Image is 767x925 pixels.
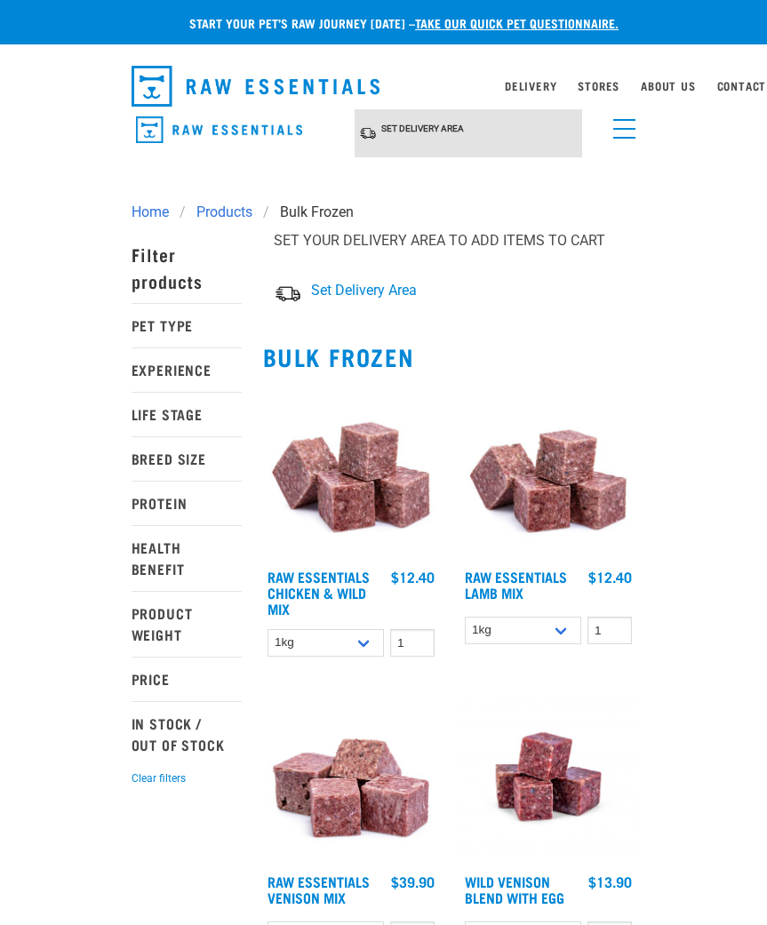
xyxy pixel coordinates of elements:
[587,617,632,644] input: 1
[588,569,632,585] div: $12.40
[132,657,242,701] p: Price
[263,689,439,865] img: 1113 RE Venison Mix 01
[391,873,435,889] div: $39.90
[132,66,380,107] img: Raw Essentials Logo
[588,873,632,889] div: $13.90
[132,232,242,303] p: Filter products
[311,282,417,299] span: Set Delivery Area
[132,392,242,436] p: Life Stage
[136,116,302,144] img: Raw Essentials Logo
[132,347,242,392] p: Experience
[132,525,242,591] p: Health Benefit
[132,202,169,223] span: Home
[132,701,242,767] p: In Stock / Out Of Stock
[505,83,556,89] a: Delivery
[578,83,619,89] a: Stores
[460,689,636,865] img: Venison Egg 1616
[359,126,377,140] img: van-moving.png
[465,572,567,596] a: Raw Essentials Lamb Mix
[132,436,242,481] p: Breed Size
[132,481,242,525] p: Protein
[132,303,242,347] p: Pet Type
[117,59,651,114] nav: dropdown navigation
[274,284,302,303] img: van-moving.png
[641,83,695,89] a: About Us
[132,770,186,786] button: Clear filters
[268,572,370,612] a: Raw Essentials Chicken & Wild Mix
[604,108,636,140] a: menu
[415,20,619,26] a: take our quick pet questionnaire.
[381,124,464,133] span: Set Delivery Area
[263,343,636,371] h2: Bulk Frozen
[274,230,626,251] p: SET YOUR DELIVERY AREA TO ADD ITEMS TO CART
[391,569,435,585] div: $12.40
[132,202,180,223] a: Home
[460,384,636,560] img: ?1041 RE Lamb Mix 01
[390,629,435,657] input: 1
[717,83,767,89] a: Contact
[465,877,564,901] a: Wild Venison Blend with Egg
[263,384,439,560] img: Pile Of Cubed Chicken Wild Meat Mix
[132,591,242,657] p: Product Weight
[186,202,263,223] a: Products
[196,202,252,223] span: Products
[268,877,370,901] a: Raw Essentials Venison Mix
[132,202,636,223] nav: breadcrumbs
